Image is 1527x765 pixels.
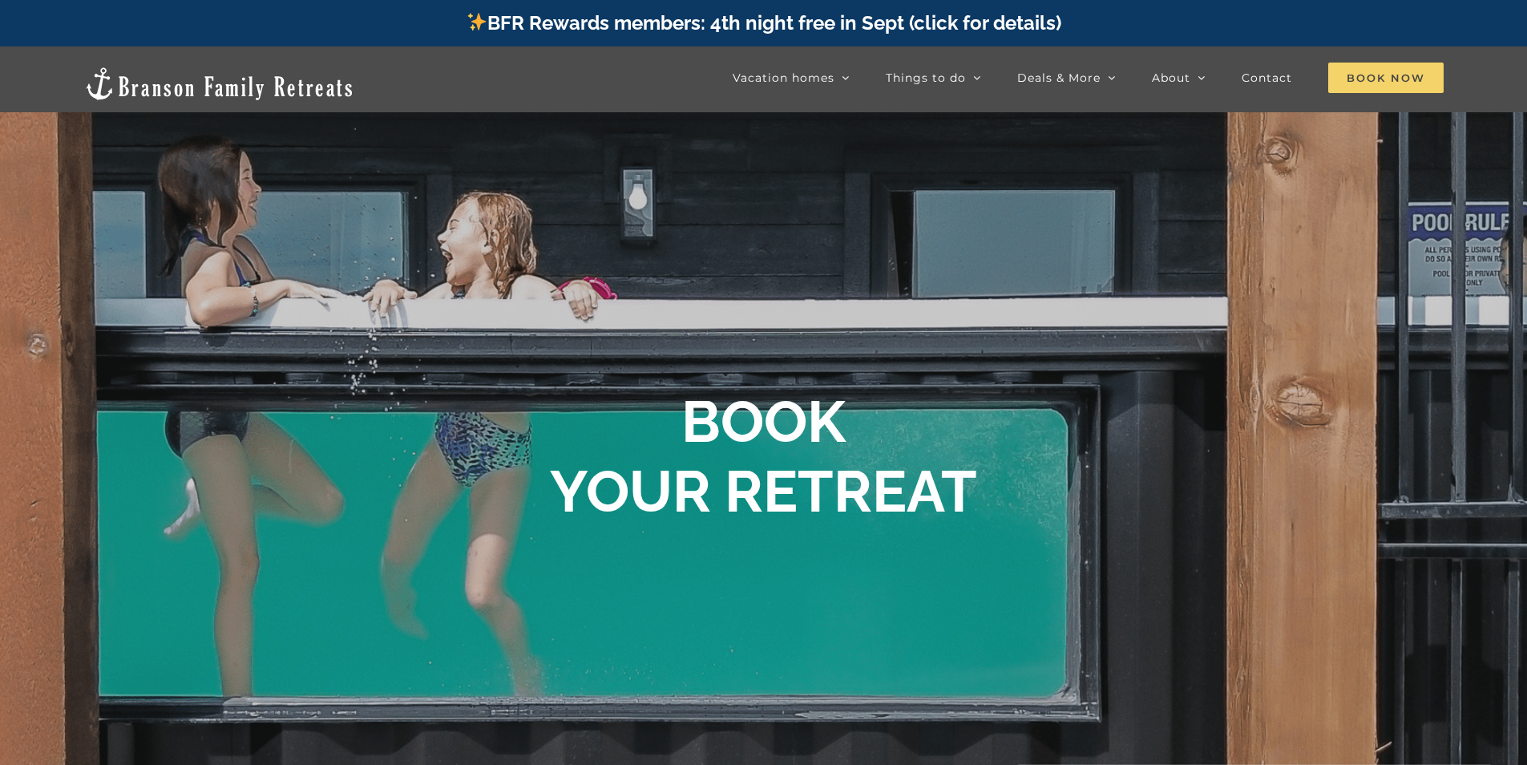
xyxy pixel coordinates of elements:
span: About [1152,72,1190,83]
a: Book Now [1328,62,1444,94]
nav: Main Menu [733,62,1444,94]
a: BFR Rewards members: 4th night free in Sept (click for details) [466,11,1061,34]
span: Contact [1242,72,1292,83]
img: Branson Family Retreats Logo [83,66,355,102]
a: About [1152,62,1206,94]
span: Deals & More [1017,72,1101,83]
img: ✨ [467,12,487,31]
span: Book Now [1328,63,1444,93]
span: Things to do [886,72,966,83]
a: Things to do [886,62,981,94]
a: Deals & More [1017,62,1116,94]
b: BOOK YOUR RETREAT [550,387,977,524]
span: Vacation homes [733,72,834,83]
a: Vacation homes [733,62,850,94]
a: Contact [1242,62,1292,94]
